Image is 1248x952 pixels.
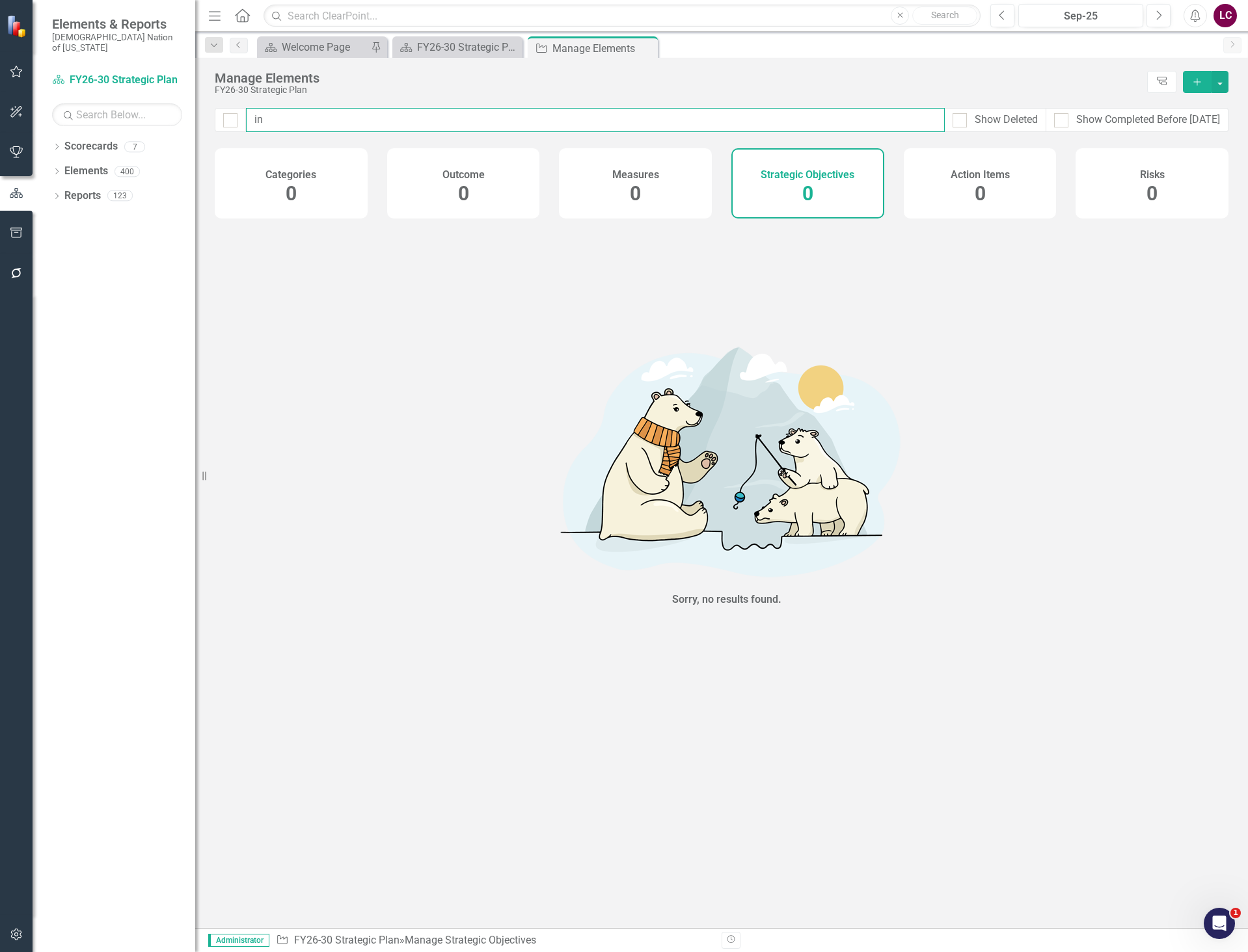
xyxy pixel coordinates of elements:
[115,166,140,177] div: 400
[294,934,400,946] a: FY26-30 Strategic Plan
[208,934,269,947] span: Administrator
[975,182,986,205] span: 0
[672,592,781,607] div: Sorry, no results found.
[286,182,297,205] span: 0
[215,85,1141,95] div: FY26-30 Strategic Plan
[64,164,108,179] a: Elements
[276,933,712,948] div: » Manage Strategic Objectives
[64,139,118,154] a: Scorecards
[912,7,977,25] button: Search
[52,16,182,32] span: Elements & Reports
[458,182,469,205] span: 0
[52,73,182,88] a: FY26-30 Strategic Plan
[1018,4,1143,27] button: Sep-25
[951,169,1010,181] h4: Action Items
[7,15,29,38] img: ClearPoint Strategy
[52,32,182,53] small: [DEMOGRAPHIC_DATA] Nation of [US_STATE]
[532,329,922,589] img: No results found
[1230,908,1241,918] span: 1
[396,39,519,55] a: FY26-30 Strategic Plan
[1214,4,1237,27] button: LC
[802,182,813,205] span: 0
[64,189,101,204] a: Reports
[264,5,981,27] input: Search ClearPoint...
[630,182,641,205] span: 0
[975,112,1038,127] div: Show Deleted
[107,191,133,202] div: 123
[417,39,519,55] div: FY26-30 Strategic Plan
[282,39,368,55] div: Welcome Page
[1140,169,1165,181] h4: Risks
[246,108,945,132] input: Filter Elements...
[260,39,368,55] a: Welcome Page
[1204,908,1235,939] iframe: Intercom live chat
[442,169,485,181] h4: Outcome
[52,103,182,126] input: Search Below...
[552,40,655,57] div: Manage Elements
[124,141,145,152] div: 7
[265,169,316,181] h4: Categories
[215,71,1141,85] div: Manage Elements
[612,169,659,181] h4: Measures
[931,10,959,20] span: Search
[761,169,854,181] h4: Strategic Objectives
[1076,112,1220,127] div: Show Completed Before [DATE]
[1023,8,1139,24] div: Sep-25
[1146,182,1158,205] span: 0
